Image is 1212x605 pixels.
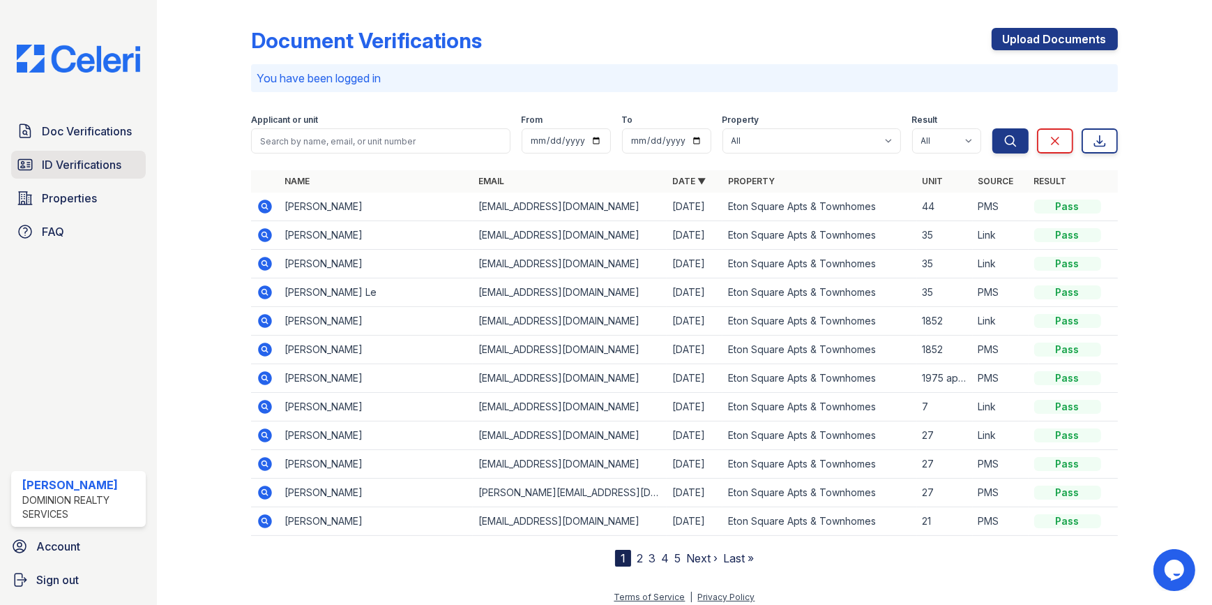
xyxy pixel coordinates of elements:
[973,307,1029,336] td: Link
[674,551,681,565] a: 5
[667,336,722,364] td: [DATE]
[973,336,1029,364] td: PMS
[1034,457,1101,471] div: Pass
[279,193,473,221] td: [PERSON_NAME]
[722,221,916,250] td: Eton Square Apts & Townhomes
[917,336,973,364] td: 1852
[473,278,667,307] td: [EMAIL_ADDRESS][DOMAIN_NAME]
[722,193,916,221] td: Eton Square Apts & Townhomes
[11,151,146,179] a: ID Verifications
[722,307,916,336] td: Eton Square Apts & Townhomes
[285,176,310,186] a: Name
[1034,176,1067,186] a: Result
[697,592,755,602] a: Privacy Policy
[917,221,973,250] td: 35
[917,250,973,278] td: 35
[473,336,667,364] td: [EMAIL_ADDRESS][DOMAIN_NAME]
[473,479,667,507] td: [PERSON_NAME][EMAIL_ADDRESS][DOMAIN_NAME]
[279,336,473,364] td: [PERSON_NAME]
[649,551,656,565] a: 3
[473,421,667,450] td: [EMAIL_ADDRESS][DOMAIN_NAME]
[973,450,1029,479] td: PMS
[973,278,1029,307] td: PMS
[279,307,473,336] td: [PERSON_NAME]
[667,507,722,536] td: [DATE]
[722,114,759,126] label: Property
[6,45,151,73] img: CE_Logo_Blue-a8612792a0a2168367f1c8372b55b34899dd931a85d93a1a3d3e32e68fde9ad4.png
[667,364,722,393] td: [DATE]
[1153,549,1198,591] iframe: chat widget
[973,221,1029,250] td: Link
[1034,200,1101,214] div: Pass
[614,592,685,602] a: Terms of Service
[251,114,318,126] label: Applicant or unit
[917,193,973,221] td: 44
[11,218,146,246] a: FAQ
[661,551,669,565] a: 4
[973,364,1029,393] td: PMS
[923,176,944,186] a: Unit
[917,507,973,536] td: 21
[478,176,504,186] a: Email
[473,193,667,221] td: [EMAIL_ADDRESS][DOMAIN_NAME]
[279,479,473,507] td: [PERSON_NAME]
[917,479,973,507] td: 27
[667,221,722,250] td: [DATE]
[251,128,510,154] input: Search by name, email, or unit number
[722,278,916,307] td: Eton Square Apts & Townhomes
[1034,314,1101,328] div: Pass
[973,193,1029,221] td: PMS
[722,336,916,364] td: Eton Square Apts & Townhomes
[973,393,1029,421] td: Link
[1034,514,1101,528] div: Pass
[622,114,633,126] label: To
[473,250,667,278] td: [EMAIL_ADDRESS][DOMAIN_NAME]
[973,421,1029,450] td: Link
[473,221,667,250] td: [EMAIL_ADDRESS][DOMAIN_NAME]
[11,184,146,212] a: Properties
[722,250,916,278] td: Eton Square Apts & Townhomes
[22,477,140,493] div: [PERSON_NAME]
[667,479,722,507] td: [DATE]
[917,307,973,336] td: 1852
[6,566,151,594] a: Sign out
[522,114,543,126] label: From
[667,450,722,479] td: [DATE]
[36,572,79,588] span: Sign out
[917,421,973,450] td: 27
[722,393,916,421] td: Eton Square Apts & Townhomes
[473,364,667,393] td: [EMAIL_ADDRESS][DOMAIN_NAME]
[1034,285,1101,299] div: Pass
[1034,343,1101,357] div: Pass
[912,114,938,126] label: Result
[917,450,973,479] td: 27
[1034,486,1101,500] div: Pass
[728,176,775,186] a: Property
[279,250,473,278] td: [PERSON_NAME]
[11,117,146,145] a: Doc Verifications
[22,493,140,521] div: Dominion Realty Services
[723,551,754,565] a: Last »
[667,193,722,221] td: [DATE]
[667,393,722,421] td: [DATE]
[722,479,916,507] td: Eton Square Apts & Townhomes
[917,278,973,307] td: 35
[42,223,64,240] span: FAQ
[637,551,643,565] a: 2
[473,450,667,479] td: [EMAIL_ADDRESS][DOMAIN_NAME]
[722,507,916,536] td: Eton Square Apts & Townhomes
[279,393,473,421] td: [PERSON_NAME]
[279,364,473,393] td: [PERSON_NAME]
[667,307,722,336] td: [DATE]
[279,278,473,307] td: [PERSON_NAME] Le
[992,28,1118,50] a: Upload Documents
[473,507,667,536] td: [EMAIL_ADDRESS][DOMAIN_NAME]
[690,592,692,602] div: |
[42,190,97,207] span: Properties
[973,507,1029,536] td: PMS
[722,364,916,393] td: Eton Square Apts & Townhomes
[722,421,916,450] td: Eton Square Apts & Townhomes
[279,507,473,536] td: [PERSON_NAME]
[978,176,1014,186] a: Source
